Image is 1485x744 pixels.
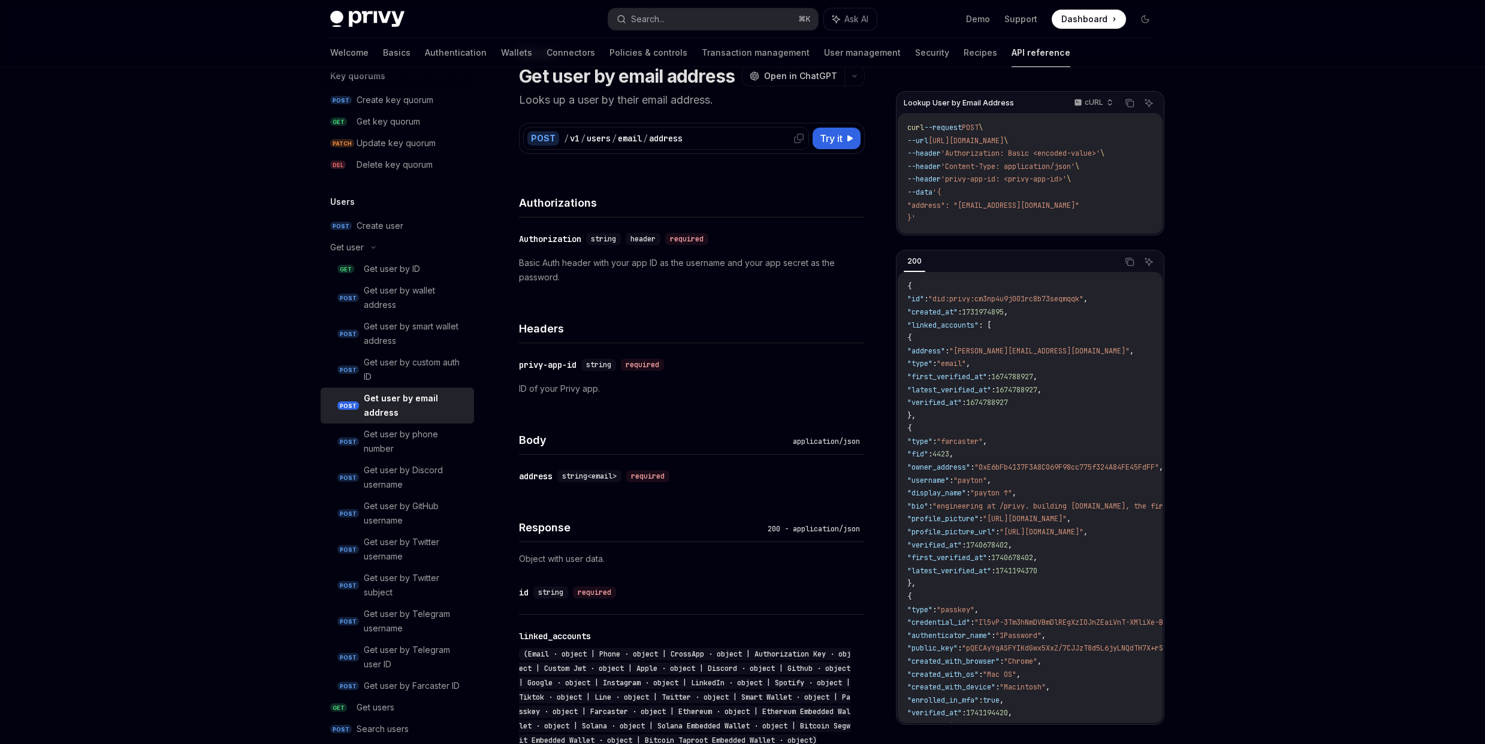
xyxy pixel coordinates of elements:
[970,462,974,472] span: :
[364,607,467,636] div: Get user by Telegram username
[364,283,467,312] div: Get user by wallet address
[519,233,581,245] div: Authorization
[907,501,928,511] span: "bio"
[357,114,420,129] div: Get key quorum
[337,581,359,590] span: POST
[941,174,1067,184] span: 'privy-app-id: <privy-app-id>'
[364,499,467,528] div: Get user by GitHub username
[608,8,818,30] button: Search...⌘K
[538,588,563,597] span: string
[995,385,1037,395] span: 1674788927
[321,132,474,154] a: PATCHUpdate key quorum
[1075,162,1079,171] span: \
[983,670,1016,679] span: "Mac OS"
[383,38,411,67] a: Basics
[612,132,617,144] div: /
[907,424,911,433] span: {
[983,437,987,446] span: ,
[966,13,990,25] a: Demo
[586,360,611,370] span: string
[1000,682,1046,692] span: "Macintosh"
[609,38,687,67] a: Policies & controls
[907,174,941,184] span: --header
[937,605,974,615] span: "passkey"
[813,128,861,149] button: Try it
[330,139,354,148] span: PATCH
[798,14,811,24] span: ⌘ K
[364,262,420,276] div: Get user by ID
[932,359,937,368] span: :
[907,359,932,368] span: "type"
[907,462,970,472] span: "owner_address"
[321,531,474,567] a: POSTGet user by Twitter username
[962,123,979,132] span: POST
[932,449,949,459] span: 4423
[330,161,346,170] span: DEL
[618,132,642,144] div: email
[907,307,958,317] span: "created_at"
[949,346,1130,356] span: "[PERSON_NAME][EMAIL_ADDRESS][DOMAIN_NAME]"
[1008,540,1012,550] span: ,
[364,643,467,672] div: Get user by Telegram user ID
[904,98,1014,108] span: Lookup User by Email Address
[962,540,966,550] span: :
[924,294,928,304] span: :
[966,359,970,368] span: ,
[321,215,474,237] a: POSTCreate user
[763,523,865,535] div: 200 - application/json
[932,437,937,446] span: :
[1000,657,1004,666] span: :
[974,618,1260,627] span: "Il5vP-3Tm3hNmDVBmDlREgXzIOJnZEaiVnT-XMliXe-BufP9GL1-d3qhozk9IkZwQ_"
[321,718,474,740] a: POSTSearch users
[995,682,1000,692] span: :
[501,38,532,67] a: Wallets
[987,553,991,562] span: :
[987,721,991,731] span: :
[321,639,474,675] a: POSTGet user by Telegram user ID
[425,38,487,67] a: Authentication
[928,501,932,511] span: :
[928,136,1004,146] span: [URL][DOMAIN_NAME]
[364,355,467,384] div: Get user by custom auth ID
[587,132,611,144] div: users
[364,427,467,456] div: Get user by phone number
[626,470,669,482] div: required
[991,566,995,576] span: :
[907,437,932,446] span: "type"
[915,38,949,67] a: Security
[321,459,474,495] a: POSTGet user by Discord username
[357,219,403,233] div: Create user
[962,307,1004,317] span: 1731974895
[321,567,474,603] a: POSTGet user by Twitter subject
[330,38,369,67] a: Welcome
[907,670,979,679] span: "created_with_os"
[907,136,928,146] span: --url
[631,12,665,26] div: Search...
[907,708,962,718] span: "verified_at"
[1008,708,1012,718] span: ,
[357,158,433,172] div: Delete key quorum
[949,476,953,485] span: :
[907,449,928,459] span: "fid"
[983,514,1067,524] span: "[URL][DOMAIN_NAME]"
[1083,527,1088,537] span: ,
[907,372,987,382] span: "first_verified_at"
[581,132,585,144] div: /
[966,540,1008,550] span: 1740678402
[357,93,433,107] div: Create key quorum
[337,509,359,518] span: POST
[1004,657,1037,666] span: "Chrome"
[937,359,966,368] span: "email"
[907,553,987,562] span: "first_verified_at"
[591,234,616,244] span: string
[1004,13,1037,25] a: Support
[321,280,474,316] a: POSTGet user by wallet address
[321,388,474,424] a: POSTGet user by email address
[330,222,352,231] span: POST
[1141,95,1157,111] button: Ask AI
[907,488,966,498] span: "display_name"
[364,679,460,693] div: Get user by Farcaster ID
[907,631,991,640] span: "authenticator_name"
[907,162,941,171] span: --header
[987,372,991,382] span: :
